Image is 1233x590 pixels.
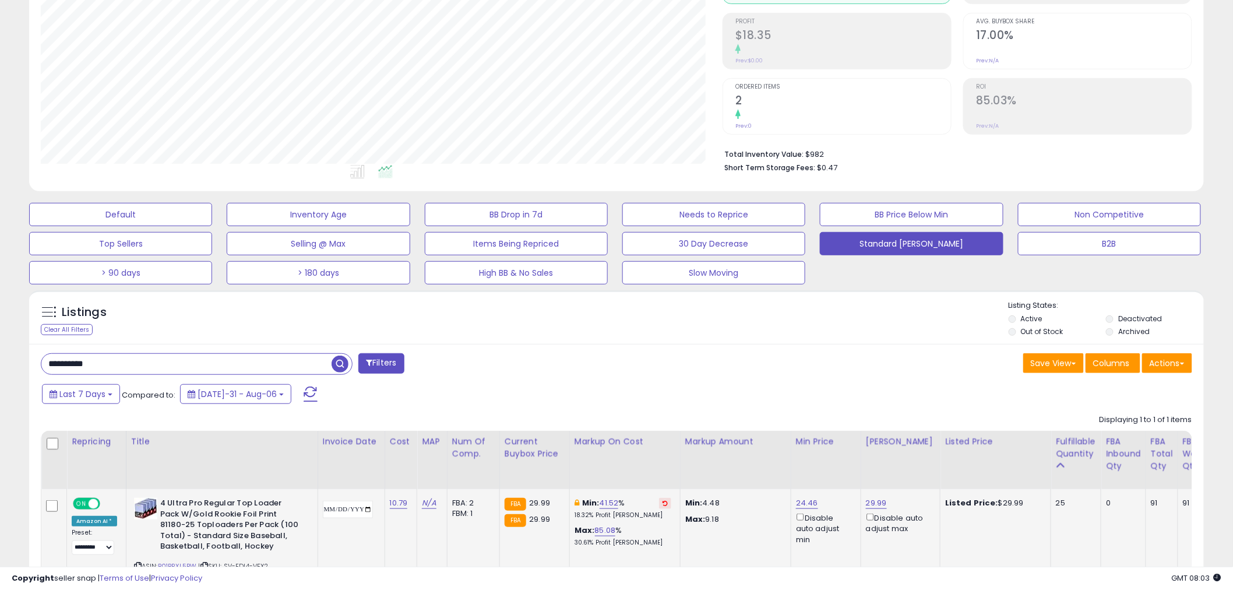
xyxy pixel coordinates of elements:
[1151,498,1169,508] div: 91
[198,388,277,400] span: [DATE]-31 - Aug-06
[582,497,600,508] b: Min:
[866,497,887,509] a: 29.99
[100,573,149,584] a: Terms of Use
[622,261,805,285] button: Slow Moving
[569,431,680,489] th: The percentage added to the cost of goods (COGS) that forms the calculator for Min & Max prices.
[820,232,1003,255] button: Standard [PERSON_NAME]
[1009,300,1204,311] p: Listing States:
[62,304,107,321] h5: Listings
[976,19,1192,25] span: Avg. Buybox Share
[622,232,805,255] button: 30 Day Decrease
[452,508,491,519] div: FBM: 1
[358,353,404,374] button: Filters
[41,324,93,335] div: Clear All Filters
[529,497,550,508] span: 29.99
[425,203,608,226] button: BB Drop in 7d
[505,498,526,511] small: FBA
[575,498,671,519] div: %
[685,514,706,525] strong: Max:
[422,497,436,509] a: N/A
[158,561,197,571] a: B01BRXL5PW
[796,511,852,545] div: Disable auto adjust min
[735,84,951,90] span: Ordered Items
[796,436,856,448] div: Min Price
[1106,498,1137,508] div: 0
[72,529,117,555] div: Preset:
[945,498,1042,508] div: $29.99
[575,436,675,448] div: Markup on Cost
[72,436,121,448] div: Repricing
[227,203,410,226] button: Inventory Age
[685,498,782,508] p: 4.48
[1100,415,1192,426] div: Displaying 1 to 1 of 1 items
[595,525,616,536] a: 85.08
[1142,353,1192,373] button: Actions
[505,436,565,460] div: Current Buybox Price
[735,19,951,25] span: Profit
[29,203,212,226] button: Default
[134,498,157,519] img: 51xn730vlkL._SL40_.jpg
[42,384,120,404] button: Last 7 Days
[976,57,999,64] small: Prev: N/A
[131,436,313,448] div: Title
[735,122,752,129] small: Prev: 0
[529,514,550,525] span: 29.99
[817,162,837,173] span: $0.47
[227,232,410,255] button: Selling @ Max
[866,511,931,534] div: Disable auto adjust max
[452,498,491,508] div: FBA: 2
[1056,436,1096,460] div: Fulfillable Quantity
[72,516,117,526] div: Amazon AI *
[685,436,786,448] div: Markup Amount
[796,497,818,509] a: 24.46
[323,436,380,448] div: Invoice Date
[390,436,413,448] div: Cost
[685,514,782,525] p: 9.18
[945,436,1046,448] div: Listed Price
[575,511,671,519] p: 18.32% Profit [PERSON_NAME]
[199,561,269,571] span: | SKU: SV-EDI4-VFX2
[1106,436,1141,472] div: FBA inbound Qty
[1056,498,1092,508] div: 25
[180,384,291,404] button: [DATE]-31 - Aug-06
[1023,353,1084,373] button: Save View
[575,525,595,536] b: Max:
[735,94,951,110] h2: 2
[1183,436,1231,472] div: FBA Warehouse Qty
[1021,326,1063,336] label: Out of Stock
[12,573,54,584] strong: Copyright
[820,203,1003,226] button: BB Price Below Min
[29,232,212,255] button: Top Sellers
[866,436,935,448] div: [PERSON_NAME]
[976,122,999,129] small: Prev: N/A
[735,57,763,64] small: Prev: $0.00
[452,436,495,460] div: Num of Comp.
[1093,357,1130,369] span: Columns
[724,146,1183,160] li: $982
[29,261,212,285] button: > 90 days
[1183,498,1227,508] div: 91
[600,497,619,509] a: 41.52
[74,499,89,509] span: ON
[575,539,671,547] p: 30.61% Profit [PERSON_NAME]
[1118,326,1150,336] label: Archived
[422,436,442,448] div: MAP
[425,261,608,285] button: High BB & No Sales
[227,261,410,285] button: > 180 days
[390,497,408,509] a: 10.79
[122,389,175,401] span: Compared to:
[575,525,671,547] div: %
[945,497,998,508] b: Listed Price:
[1118,314,1162,324] label: Deactivated
[59,388,105,400] span: Last 7 Days
[1086,353,1140,373] button: Columns
[976,84,1192,90] span: ROI
[425,232,608,255] button: Items Being Repriced
[724,163,815,173] b: Short Term Storage Fees:
[12,573,202,584] div: seller snap | |
[976,29,1192,44] h2: 17.00%
[1018,203,1201,226] button: Non Competitive
[1021,314,1042,324] label: Active
[1018,232,1201,255] button: B2B
[622,203,805,226] button: Needs to Reprice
